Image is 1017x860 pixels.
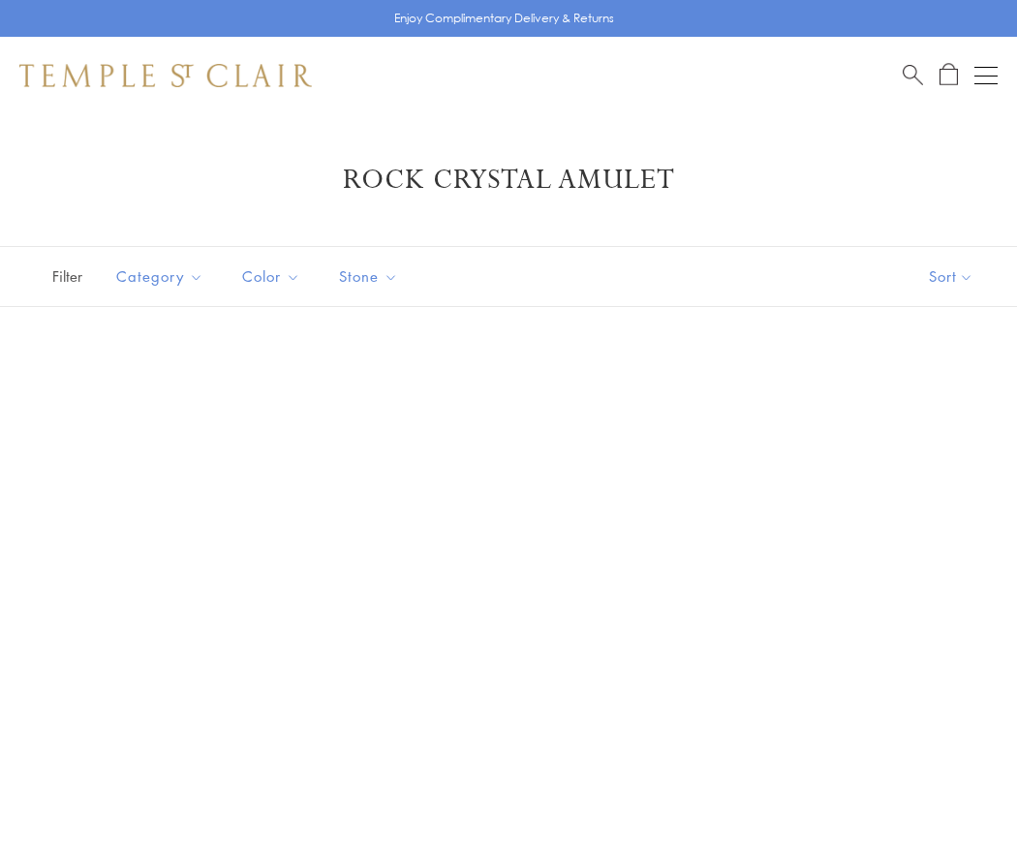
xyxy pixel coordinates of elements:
[107,264,218,289] span: Category
[394,9,614,28] p: Enjoy Complimentary Delivery & Returns
[940,63,958,87] a: Open Shopping Bag
[885,247,1017,306] button: Show sort by
[324,255,413,298] button: Stone
[232,264,315,289] span: Color
[19,64,312,87] img: Temple St. Clair
[102,255,218,298] button: Category
[903,63,923,87] a: Search
[228,255,315,298] button: Color
[974,64,998,87] button: Open navigation
[329,264,413,289] span: Stone
[48,163,969,198] h1: Rock Crystal Amulet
